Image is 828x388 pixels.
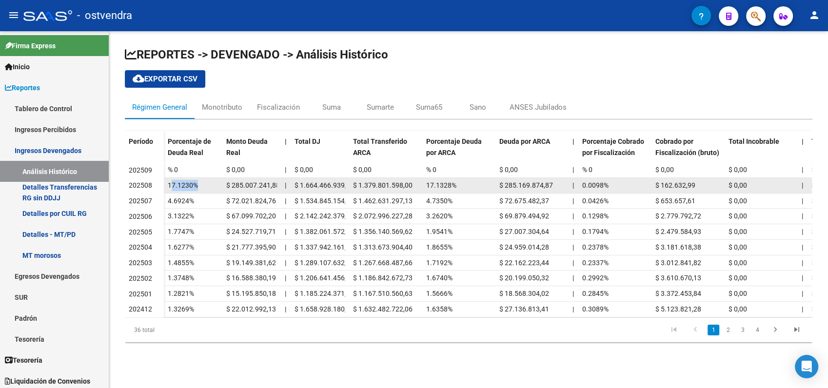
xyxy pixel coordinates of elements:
[285,181,286,189] span: |
[788,325,806,335] a: go to last page
[416,102,442,113] div: Suma65
[226,243,276,251] span: $ 21.777.395,90
[168,290,194,297] span: 1.2821%
[470,102,486,113] div: Sano
[285,290,286,297] span: |
[367,102,394,113] div: Sumarte
[168,305,194,313] span: 1.3269%
[655,137,719,156] span: Cobrado por Fiscalización (bruto)
[665,325,683,335] a: go to first page
[295,166,313,174] span: $ 0,00
[655,274,701,282] span: $ 3.610.670,13
[572,197,574,205] span: |
[655,243,701,251] span: $ 3.181.618,38
[655,290,701,297] span: $ 3.372.453,84
[426,166,436,174] span: % 0
[226,305,276,313] span: $ 22.012.992,13
[226,181,280,189] span: $ 285.007.241,88
[226,290,276,297] span: $ 15.195.850,18
[8,9,20,21] mat-icon: menu
[426,274,453,282] span: 1.6740%
[802,228,803,235] span: |
[729,166,747,174] span: $ 0,00
[655,197,695,205] span: $ 653.657,61
[729,305,747,313] span: $ 0,00
[582,243,609,251] span: 0.2378%
[422,131,495,172] datatable-header-cell: Porcentaje Deuda por ARCA
[802,259,803,267] span: |
[168,166,178,174] span: % 0
[582,259,609,267] span: 0.2337%
[349,131,422,172] datatable-header-cell: Total Transferido ARCA
[499,243,549,251] span: $ 24.959.014,28
[285,137,287,145] span: |
[499,181,553,189] span: $ 285.169.874,87
[285,212,286,220] span: |
[125,131,164,172] datatable-header-cell: Período
[510,102,567,113] div: ANSES Jubilados
[572,137,574,145] span: |
[729,181,747,189] span: $ 0,00
[353,290,413,297] span: $ 1.167.510.560,63
[353,259,413,267] span: $ 1.267.668.487,66
[129,213,152,220] span: 202506
[499,166,518,174] span: $ 0,00
[655,228,701,235] span: $ 2.479.584,93
[729,243,747,251] span: $ 0,00
[5,82,40,93] span: Reportes
[802,290,803,297] span: |
[802,137,804,145] span: |
[582,290,609,297] span: 0.2845%
[802,274,803,282] span: |
[582,197,609,205] span: 0.0426%
[5,376,90,387] span: Liquidación de Convenios
[729,137,779,145] span: Total Incobrable
[129,274,152,282] span: 202502
[285,197,286,205] span: |
[353,243,413,251] span: $ 1.313.673.904,40
[129,243,152,251] span: 202504
[285,305,286,313] span: |
[291,131,349,172] datatable-header-cell: Total DJ
[168,197,194,205] span: 4.6924%
[655,181,695,189] span: $ 162.632,99
[285,228,286,235] span: |
[353,137,407,156] span: Total Transferido ARCA
[129,259,152,267] span: 202503
[5,40,56,51] span: Firma Express
[295,274,354,282] span: $ 1.206.641.456,49
[708,325,719,335] a: 1
[802,166,803,174] span: |
[133,73,144,84] mat-icon: cloud_download
[499,197,549,205] span: $ 72.675.482,37
[729,228,747,235] span: $ 0,00
[569,131,578,172] datatable-header-cell: |
[133,75,197,83] span: Exportar CSV
[129,305,152,313] span: 202412
[737,325,749,335] a: 3
[426,212,453,220] span: 3.2620%
[686,325,705,335] a: go to previous page
[706,322,721,338] li: page 1
[729,197,747,205] span: $ 0,00
[168,137,211,156] span: Porcentaje de Deuda Real
[578,131,651,172] datatable-header-cell: Porcentaje Cobrado por Fiscalización
[295,228,354,235] span: $ 1.382.061.572,64
[426,259,453,267] span: 1.7192%
[729,274,747,282] span: $ 0,00
[582,274,609,282] span: 0.2992%
[572,228,574,235] span: |
[353,305,413,313] span: $ 1.632.482.722,06
[582,137,644,156] span: Porcentaje Cobrado por Fiscalización
[125,318,260,342] div: 36 total
[572,274,574,282] span: |
[295,212,354,220] span: $ 2.142.242.379,98
[226,166,245,174] span: $ 0,00
[129,197,152,205] span: 202507
[499,305,549,313] span: $ 27.136.813,41
[257,102,300,113] div: Fiscalización
[651,131,725,172] datatable-header-cell: Cobrado por Fiscalización (bruto)
[499,259,549,267] span: $ 22.162.223,44
[226,274,276,282] span: $ 16.588.380,19
[295,137,320,145] span: Total DJ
